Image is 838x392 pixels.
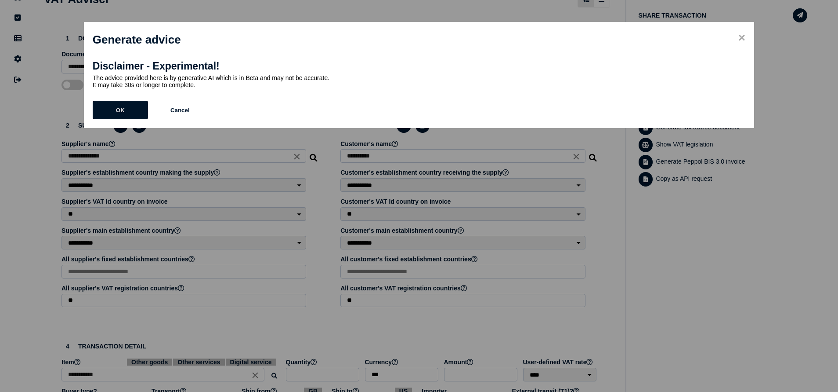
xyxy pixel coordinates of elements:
div: It may take 30s or longer to complete. [93,81,745,88]
button: OK [93,101,148,119]
h1: Generate advice [93,33,745,47]
div: The advice provided here is by generative AI which is in Beta and may not be accurate. [93,74,745,81]
span: × [738,31,745,45]
h2: Disclaimer - Experimental! [93,60,745,72]
button: Cancel [152,101,208,119]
